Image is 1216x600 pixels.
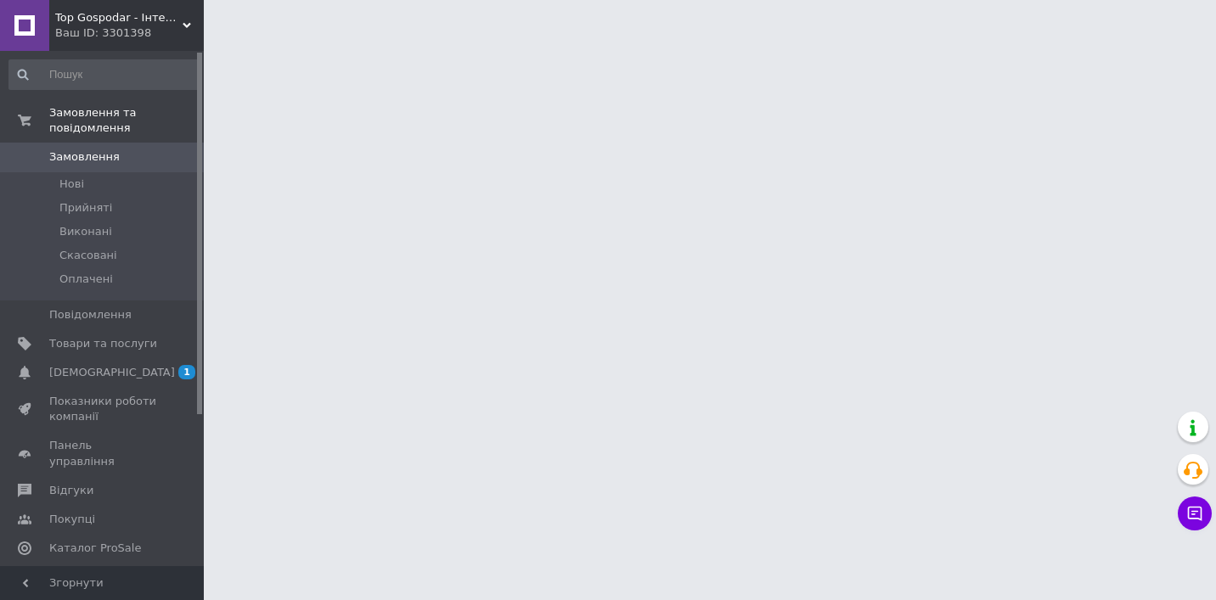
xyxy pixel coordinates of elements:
[49,438,157,468] span: Панель управління
[59,272,113,287] span: Оплачені
[49,541,141,556] span: Каталог ProSale
[49,307,132,322] span: Повідомлення
[59,224,112,239] span: Виконані
[8,59,200,90] input: Пошук
[49,149,120,165] span: Замовлення
[59,177,84,192] span: Нові
[55,25,204,41] div: Ваш ID: 3301398
[49,105,204,136] span: Замовлення та повідомлення
[59,248,117,263] span: Скасовані
[1178,496,1212,530] button: Чат з покупцем
[49,512,95,527] span: Покупці
[49,483,93,498] span: Відгуки
[49,365,175,380] span: [DEMOGRAPHIC_DATA]
[55,10,183,25] span: Top Gospodar - Інтернет-магазин товарів для домашнього та фермерського господарства
[178,365,195,379] span: 1
[59,200,112,216] span: Прийняті
[49,394,157,424] span: Показники роботи компанії
[49,336,157,351] span: Товари та послуги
